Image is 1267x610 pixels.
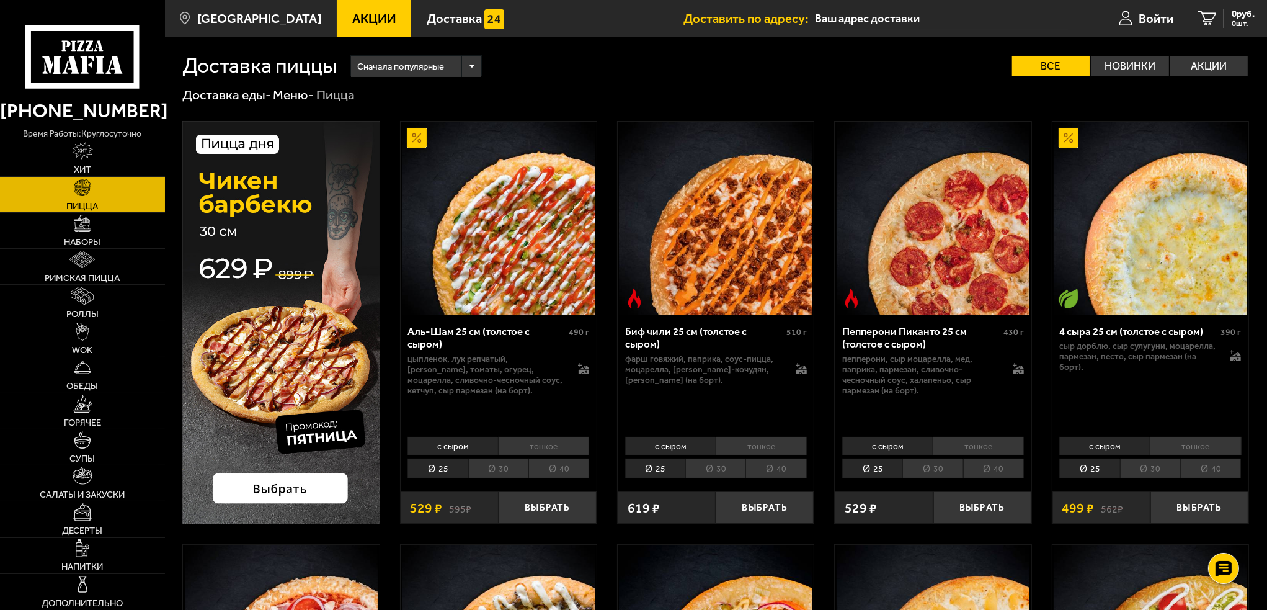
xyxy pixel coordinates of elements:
span: 0 руб. [1232,9,1255,19]
li: с сыром [842,437,933,455]
h1: Доставка пиццы [182,55,337,76]
li: тонкое [933,437,1024,455]
li: 40 [963,459,1024,478]
s: 595 ₽ [449,501,471,514]
span: Роллы [66,310,99,319]
button: Выбрать [933,491,1031,524]
span: 529 ₽ [411,501,443,514]
span: Горячее [64,418,101,428]
span: Доставить по адресу: [683,12,815,25]
li: 25 [842,459,902,478]
li: тонкое [498,437,589,455]
li: с сыром [1059,437,1150,455]
span: Наборы [64,238,100,247]
a: АкционныйВегетарианское блюдо4 сыра 25 см (толстое с сыром) [1052,122,1248,315]
img: Пепперони Пиканто 25 см (толстое с сыром) [837,122,1030,315]
p: фарш говяжий, паприка, соус-пицца, моцарелла, [PERSON_NAME]-кочудян, [PERSON_NAME] (на борт). [625,354,783,385]
a: Меню- [273,87,314,102]
span: 490 г [569,327,589,338]
li: с сыром [407,437,498,455]
div: Пепперони Пиканто 25 см (толстое с сыром) [842,325,1000,351]
s: 562 ₽ [1101,501,1123,514]
span: 529 ₽ [845,501,877,514]
span: 390 г [1220,327,1241,338]
img: Острое блюдо [625,289,644,308]
label: Акции [1170,56,1248,76]
p: цыпленок, лук репчатый, [PERSON_NAME], томаты, огурец, моцарелла, сливочно-чесночный соус, кетчуп... [407,354,565,396]
span: 619 ₽ [628,501,660,514]
span: 499 ₽ [1062,501,1095,514]
img: Аль-Шам 25 см (толстое с сыром) [402,122,595,315]
span: 0 шт. [1232,20,1255,28]
img: Акционный [1059,128,1078,148]
span: Хит [74,165,91,174]
img: Биф чили 25 см (толстое с сыром) [619,122,812,315]
button: Выбрать [716,491,814,524]
span: Супы [69,454,95,464]
img: Вегетарианское блюдо [1059,289,1078,308]
span: Акции [352,12,396,25]
div: Биф чили 25 см (толстое с сыром) [625,325,783,351]
img: Акционный [407,128,427,148]
li: тонкое [716,437,807,455]
span: Пицца [66,202,98,211]
label: Все [1012,56,1090,76]
p: сыр дорблю, сыр сулугуни, моцарелла, пармезан, песто, сыр пармезан (на борт). [1059,341,1217,372]
li: 40 [745,459,806,478]
span: 430 г [1003,327,1024,338]
span: Салаты и закуски [40,490,125,500]
button: Выбрать [1150,491,1248,524]
span: 510 г [786,327,807,338]
li: 30 [685,459,745,478]
li: 25 [1059,459,1119,478]
li: 40 [528,459,589,478]
p: пепперони, сыр Моцарелла, мед, паприка, пармезан, сливочно-чесночный соус, халапеньо, сыр пармеза... [842,354,1000,396]
span: [GEOGRAPHIC_DATA] [197,12,322,25]
li: 40 [1180,459,1241,478]
span: WOK [72,346,92,355]
span: Обеды [66,382,98,391]
li: 30 [468,459,528,478]
span: проспект Солидарности, 8к3 [815,7,1069,30]
span: Дополнительно [42,599,123,608]
span: Сначала популярные [357,54,444,79]
button: Выбрать [499,491,597,524]
div: Аль-Шам 25 см (толстое с сыром) [407,325,566,351]
li: 30 [1120,459,1180,478]
a: АкционныйАль-Шам 25 см (толстое с сыром) [401,122,597,315]
a: Доставка еды- [182,87,271,102]
span: Доставка [427,12,482,25]
li: 30 [902,459,962,478]
a: Острое блюдоБиф чили 25 см (толстое с сыром) [618,122,814,315]
li: тонкое [1150,437,1241,455]
span: Войти [1139,12,1173,25]
div: 4 сыра 25 см (толстое с сыром) [1059,325,1217,338]
li: 25 [407,459,468,478]
span: Напитки [61,562,103,572]
img: 4 сыра 25 см (толстое с сыром) [1054,122,1247,315]
span: Римская пицца [45,274,120,283]
li: с сыром [625,437,716,455]
label: Новинки [1091,56,1169,76]
img: 15daf4d41897b9f0e9f617042186c801.svg [484,9,504,29]
img: Острое блюдо [842,289,861,308]
a: Острое блюдоПепперони Пиканто 25 см (толстое с сыром) [835,122,1031,315]
li: 25 [625,459,685,478]
div: Пицца [316,86,355,104]
span: Десерты [62,526,102,536]
input: Ваш адрес доставки [815,7,1069,30]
